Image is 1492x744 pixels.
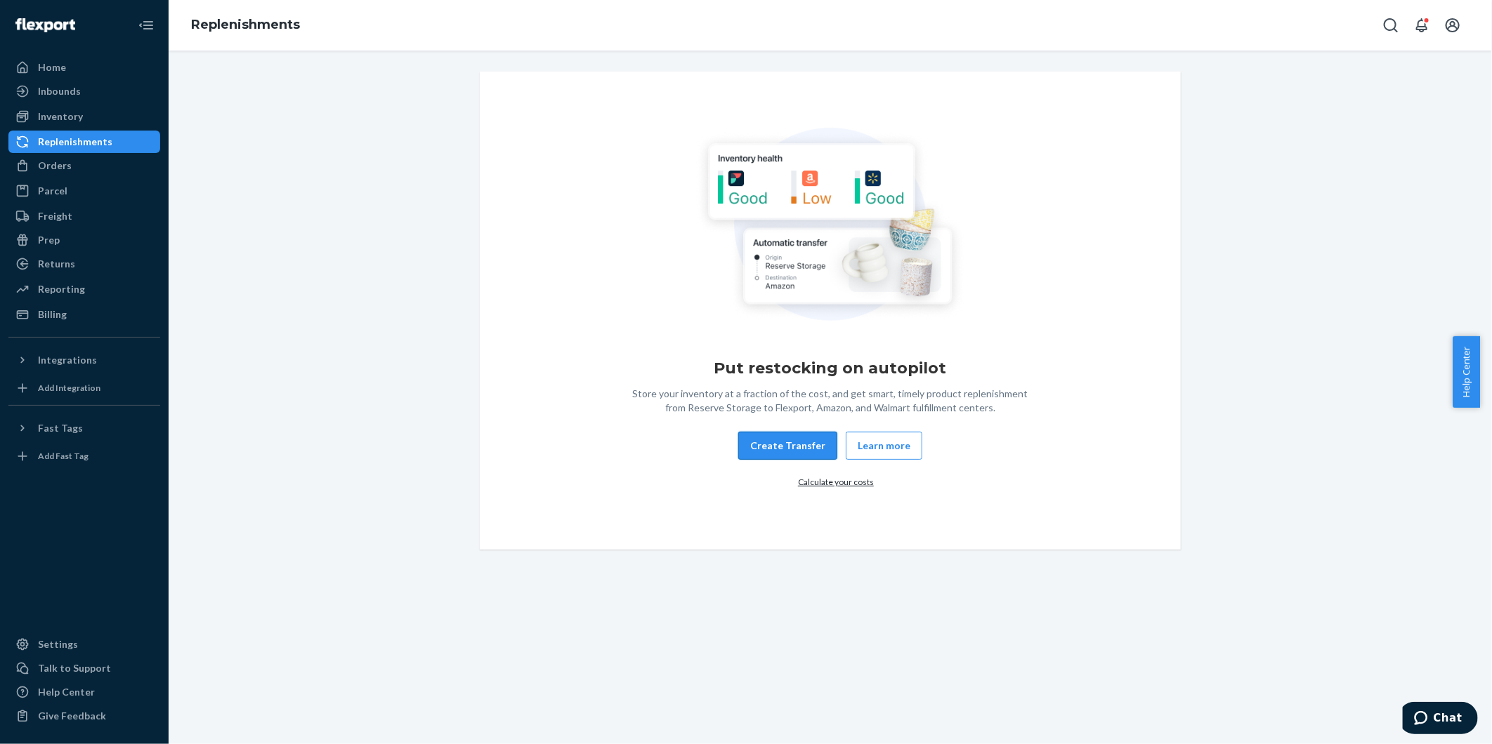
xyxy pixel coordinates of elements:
a: Billing [8,303,160,326]
div: Reporting [38,282,85,296]
ol: breadcrumbs [180,5,311,46]
button: Talk to Support [8,657,160,679]
a: Prep [8,229,160,251]
div: Settings [38,637,78,651]
a: Calculate your costs [798,477,874,487]
img: Empty list [695,128,966,326]
button: Close Navigation [132,11,160,39]
a: Settings [8,633,160,656]
a: Freight [8,205,160,227]
button: Fast Tags [8,417,160,439]
div: Give Feedback [38,709,106,723]
div: Prep [38,233,60,247]
div: Returns [38,257,75,271]
a: Help Center [8,681,160,703]
a: Replenishments [8,131,160,153]
div: Fast Tags [38,421,83,435]
iframe: Opens a widget where you can chat to one of our agents [1403,702,1478,737]
a: Add Integration [8,377,160,399]
h1: Put restocking on autopilot [714,357,947,380]
div: Help Center [38,685,95,699]
div: Orders [38,159,72,173]
a: Inventory [8,105,160,128]
div: Parcel [38,184,67,198]
button: Open Search Box [1377,11,1405,39]
a: Add Fast Tag [8,445,160,467]
button: Learn more [846,432,922,460]
div: Home [38,60,66,74]
button: Open notifications [1408,11,1436,39]
img: Flexport logo [15,18,75,32]
div: Inbounds [38,84,81,98]
button: Help Center [1453,336,1480,408]
a: Returns [8,253,160,275]
button: Give Feedback [8,705,160,727]
div: Replenishments [38,135,112,149]
a: Replenishments [191,17,300,32]
a: Reporting [8,278,160,300]
button: Create Transfer [738,432,837,460]
a: Orders [8,154,160,177]
a: Inbounds [8,80,160,102]
button: Integrations [8,349,160,371]
div: Add Integration [38,382,100,394]
div: Inventory [38,109,83,124]
div: Store your inventory at a fraction of the cost, and get smart, timely product replenishment from ... [627,387,1034,415]
div: Freight [38,209,72,223]
div: Add Fast Tag [38,450,89,462]
div: Talk to Support [38,661,111,675]
a: Parcel [8,180,160,202]
div: Integrations [38,353,97,367]
button: Open account menu [1439,11,1467,39]
div: Billing [38,307,67,321]
a: Home [8,56,160,79]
